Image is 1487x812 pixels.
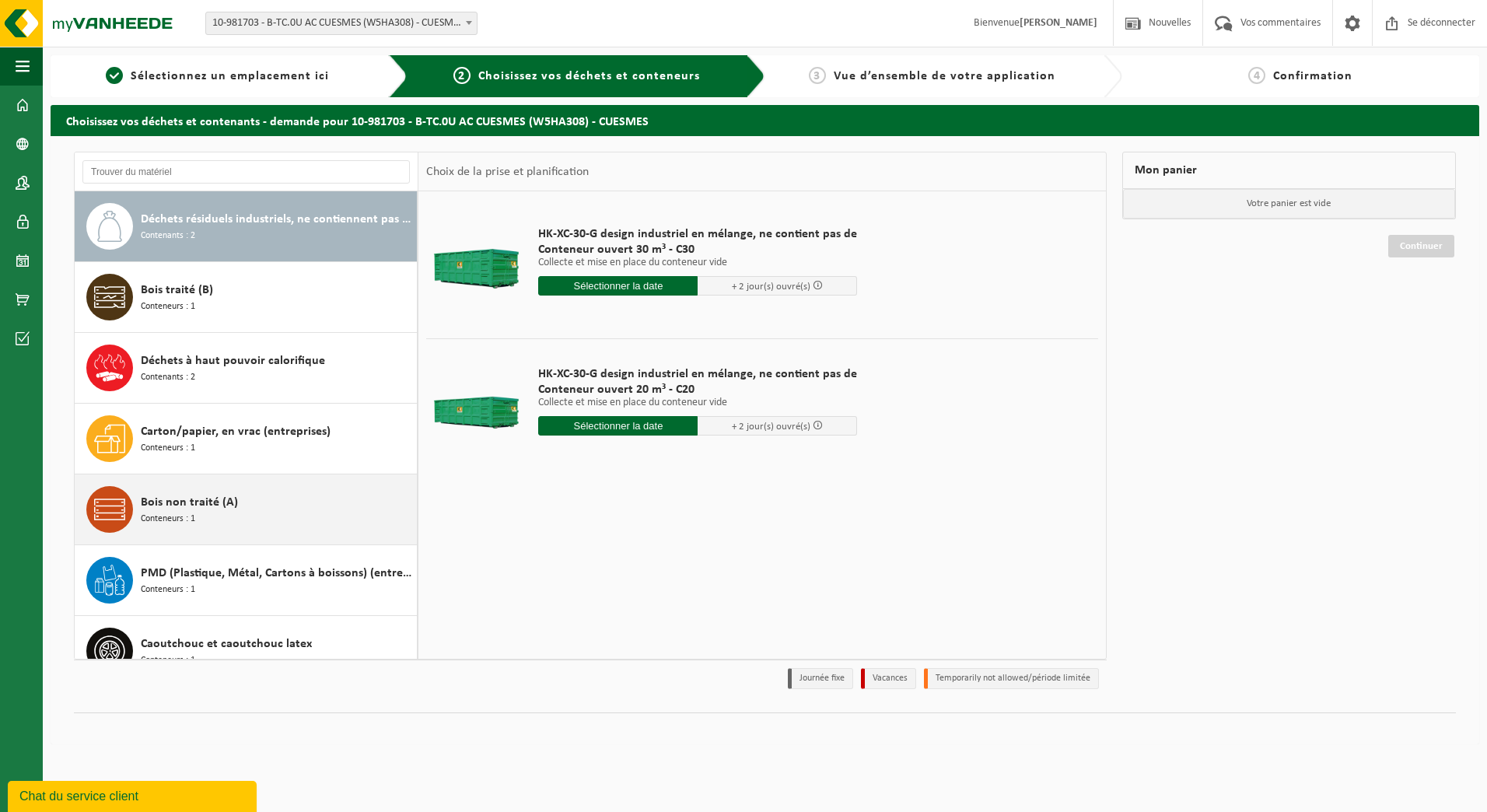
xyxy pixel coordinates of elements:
span: Conteneurs : 1 [141,299,195,314]
span: PMD (Plastique, Métal, Cartons à boissons) (entreprises) [141,564,413,583]
button: Carton/papier, en vrac (entreprises) Conteneurs : 1 [75,404,418,474]
span: Contenants : 2 [141,370,195,385]
input: Sélectionner la date [538,276,698,296]
span: Conteneur ouvert 20 m³ - C20 [538,382,857,397]
span: 3 [809,67,826,84]
strong: [PERSON_NAME] [1020,17,1097,29]
p: Collecte et mise en place du conteneur vide [538,397,857,408]
div: Mon panier [1122,152,1456,189]
li: Vacances [861,668,916,689]
span: Conteneurs : 1 [141,583,195,597]
span: 10-981703 - B-TC.0U AC CUESMES (W5HA308) - CUESMES [205,12,478,35]
font: Bienvenue [974,17,1097,29]
button: PMD (Plastique, Métal, Cartons à boissons) (entreprises) Conteneurs : 1 [75,545,418,616]
span: Conteneurs : 1 [141,512,195,527]
span: 1 [106,67,123,84]
span: HK-XC-30-G design industriel en mélange, ne contient pas de [538,226,857,242]
input: Trouver du matériel [82,160,410,184]
a: 1Sélectionnez un emplacement ici [58,67,376,86]
span: 10-981703 - B-TC.0U AC CUESMES (W5HA308) - CUESMES [206,12,477,34]
span: Sélectionnez un emplacement ici [131,70,329,82]
span: Caoutchouc et caoutchouc latex [141,635,312,653]
span: Conteneur ouvert 30 m³ - C30 [538,242,857,257]
iframe: chat widget [8,778,260,812]
div: Choix de la prise et planification [418,152,597,191]
span: + 2 jour(s) ouvré(s) [732,422,810,432]
input: Sélectionner la date [538,416,698,436]
button: Déchets à haut pouvoir calorifique Contenants : 2 [75,333,418,404]
button: Bois non traité (A) Conteneurs : 1 [75,474,418,545]
span: Déchets à haut pouvoir calorifique [141,352,325,370]
p: Collecte et mise en place du conteneur vide [538,257,857,268]
span: Contenants : 2 [141,229,195,243]
button: Bois traité (B) Conteneurs : 1 [75,262,418,333]
span: 2 [453,67,471,84]
span: Choisissez vos déchets et conteneurs [478,70,700,82]
span: Bois non traité (A) [141,493,238,512]
span: Conteneurs : 1 [141,441,195,456]
button: Déchets résiduels industriels, ne contiennent pas de fractions recyclables, incinérés après broya... [75,191,418,262]
span: Déchets résiduels industriels, ne contiennent pas de fractions recyclables, incinérés après broyage [141,210,413,229]
span: Confirmation [1273,70,1352,82]
button: Caoutchouc et caoutchouc latex Conteneurs : 1 [75,616,418,687]
li: Temporarily not allowed/période limitée [924,668,1099,689]
span: Vue d’ensemble de votre application [834,70,1055,82]
span: Bois traité (B) [141,281,213,299]
span: HK-XC-30-G design industriel en mélange, ne contient pas de [538,366,857,382]
span: 4 [1248,67,1265,84]
span: + 2 jour(s) ouvré(s) [732,282,810,292]
span: Conteneurs : 1 [141,653,195,668]
li: Journée fixe [788,668,853,689]
h2: Choisissez vos déchets et contenants - demande pour 10-981703 - B-TC.0U AC CUESMES (W5HA308) - CU... [51,105,1479,135]
span: Carton/papier, en vrac (entreprises) [141,422,331,441]
a: Continuer [1388,235,1454,257]
p: Votre panier est vide [1123,189,1455,219]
